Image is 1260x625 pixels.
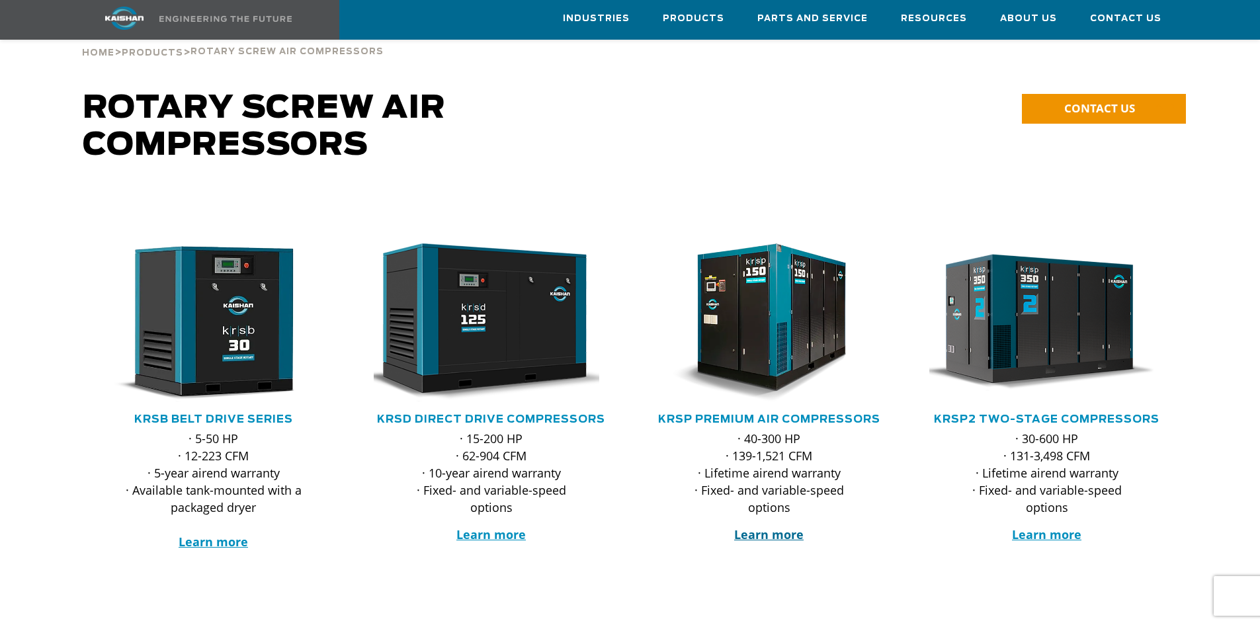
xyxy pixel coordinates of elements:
[179,534,248,550] a: Learn more
[122,49,183,58] span: Products
[82,49,114,58] span: Home
[377,414,605,425] a: KRSD Direct Drive Compressors
[901,11,967,26] span: Resources
[929,243,1165,402] div: krsp350
[1000,1,1057,36] a: About Us
[663,1,724,36] a: Products
[83,93,446,161] span: Rotary Screw Air Compressors
[159,16,292,22] img: Engineering the future
[563,1,630,36] a: Industries
[658,414,880,425] a: KRSP Premium Air Compressors
[757,11,868,26] span: Parts and Service
[134,414,293,425] a: KRSB Belt Drive Series
[934,414,1159,425] a: KRSP2 Two-Stage Compressors
[956,430,1138,516] p: · 30-600 HP · 131-3,498 CFM · Lifetime airend warranty · Fixed- and variable-speed options
[1090,11,1161,26] span: Contact Us
[75,7,174,30] img: kaishan logo
[1064,101,1135,116] span: CONTACT US
[364,243,599,402] img: krsd125
[374,243,609,402] div: krsd125
[734,526,804,542] a: Learn more
[1012,526,1081,542] a: Learn more
[642,243,877,402] img: krsp150
[678,430,861,516] p: · 40-300 HP · 139-1,521 CFM · Lifetime airend warranty · Fixed- and variable-speed options
[563,11,630,26] span: Industries
[96,243,331,402] div: krsb30
[919,243,1155,402] img: krsp350
[82,46,114,58] a: Home
[1000,11,1057,26] span: About Us
[190,48,384,56] span: Rotary Screw Air Compressors
[651,243,887,402] div: krsp150
[400,430,583,516] p: · 15-200 HP · 62-904 CFM · 10-year airend warranty · Fixed- and variable-speed options
[901,1,967,36] a: Resources
[757,1,868,36] a: Parts and Service
[122,46,183,58] a: Products
[663,11,724,26] span: Products
[1022,94,1186,124] a: CONTACT US
[122,430,305,550] p: · 5-50 HP · 12-223 CFM · 5-year airend warranty · Available tank-mounted with a packaged dryer
[86,243,321,402] img: krsb30
[456,526,526,542] a: Learn more
[1090,1,1161,36] a: Contact Us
